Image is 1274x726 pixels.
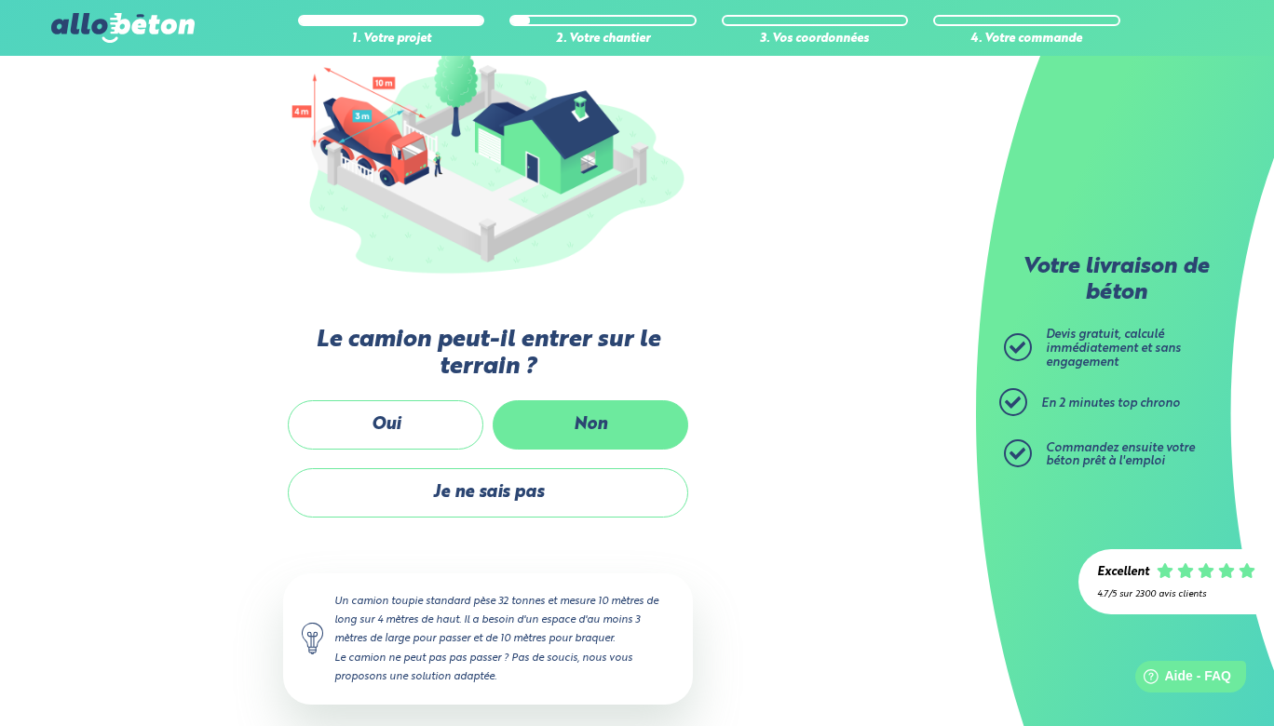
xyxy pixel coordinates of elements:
div: Un camion toupie standard pèse 32 tonnes et mesure 10 mètres de long sur 4 mètres de haut. Il a b... [283,573,693,705]
div: 1. Votre projet [298,33,485,47]
label: Oui [288,400,483,450]
div: 4.7/5 sur 2300 avis clients [1097,589,1255,599]
label: Je ne sais pas [288,468,688,518]
div: 3. Vos coordonnées [722,33,909,47]
label: Le camion peut-il entrer sur le terrain ? [283,327,693,382]
div: 4. Votre commande [933,33,1120,47]
iframe: Help widget launcher [1108,653,1254,706]
p: Votre livraison de béton [1009,255,1223,306]
span: En 2 minutes top chrono [1041,397,1180,410]
span: Devis gratuit, calculé immédiatement et sans engagement [1046,329,1181,368]
label: Non [493,400,688,450]
div: 2. Votre chantier [509,33,697,47]
div: Excellent [1097,566,1149,580]
img: allobéton [51,13,195,43]
span: Commandez ensuite votre béton prêt à l'emploi [1046,442,1195,468]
